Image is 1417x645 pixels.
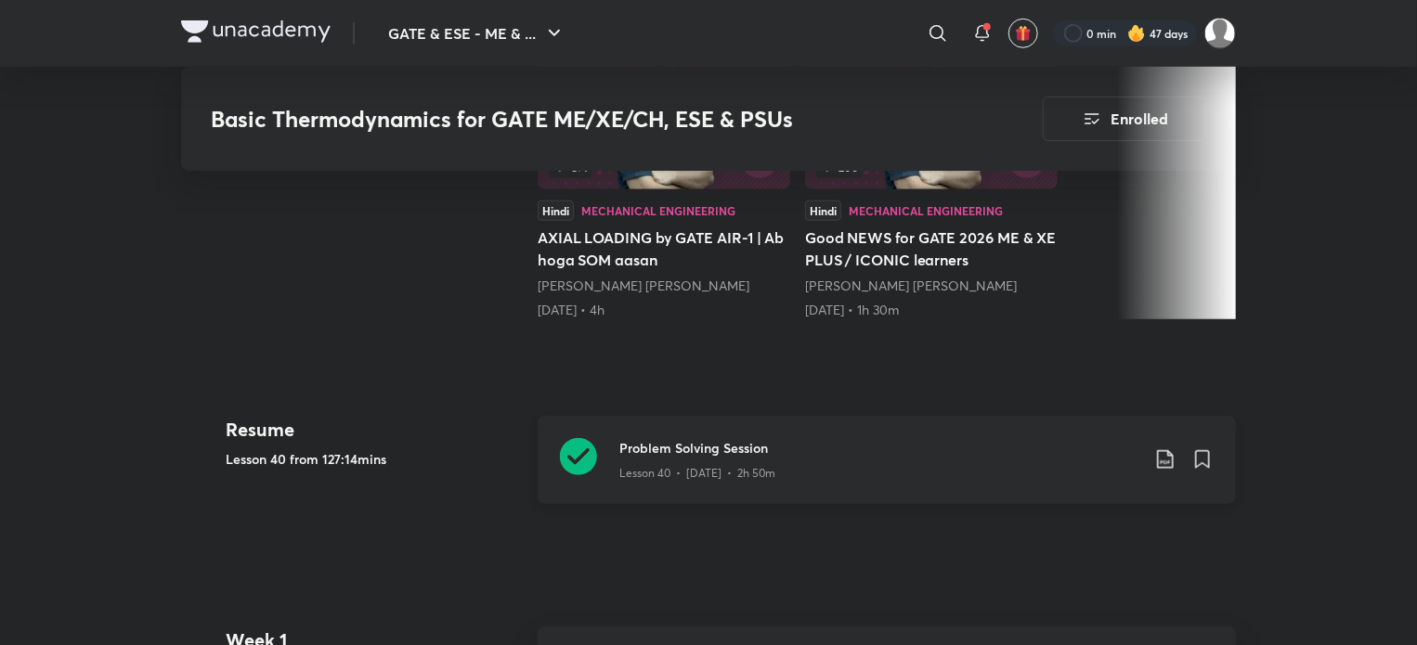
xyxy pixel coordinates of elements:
a: 871HindiMechanical EngineeringAXIAL LOADING by GATE AIR-1 | Ab hoga SOM aasan[PERSON_NAME] [PERSO... [538,45,790,319]
a: 206HindiMechanical EngineeringGood NEWS for GATE 2026 ME & XE PLUS / ICONIC learners[PERSON_NAME]... [805,45,1058,319]
a: [PERSON_NAME] [PERSON_NAME] [538,277,749,294]
button: Enrolled [1043,97,1206,141]
button: avatar [1008,19,1038,48]
button: GATE & ESE - ME & ... [377,15,577,52]
h4: Resume [226,416,523,444]
div: Devendra Singh Negi [538,277,790,295]
h3: Basic Thermodynamics for GATE ME/XE/CH, ESE & PSUs [211,106,938,133]
a: AXIAL LOADING by GATE AIR-1 | Ab hoga SOM aasan [538,45,790,319]
div: 22nd Jul • 1h 30m [805,301,1058,319]
h5: Good NEWS for GATE 2026 ME & XE PLUS / ICONIC learners [805,226,1058,271]
div: Devendra Singh Negi [805,277,1058,295]
a: [PERSON_NAME] [PERSON_NAME] [805,277,1017,294]
div: Mechanical Engineering [581,205,735,216]
img: Abhay Raj [1204,18,1236,49]
h3: Problem Solving Session [619,438,1139,458]
p: Lesson 40 • [DATE] • 2h 50m [619,465,775,482]
div: Hindi [538,200,574,221]
a: Good NEWS for GATE 2026 ME & XE PLUS / ICONIC learners [805,45,1058,319]
img: avatar [1015,25,1032,42]
img: Company Logo [181,20,331,43]
a: Problem Solving SessionLesson 40 • [DATE] • 2h 50m [538,416,1236,526]
img: streak [1127,24,1146,43]
div: Mechanical Engineering [849,205,1003,216]
div: Hindi [805,200,841,221]
div: 19th Jul • 4h [538,301,790,319]
h5: AXIAL LOADING by GATE AIR-1 | Ab hoga SOM aasan [538,226,790,271]
h5: Lesson 40 from 127:14mins [226,449,523,469]
a: Company Logo [181,20,331,47]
